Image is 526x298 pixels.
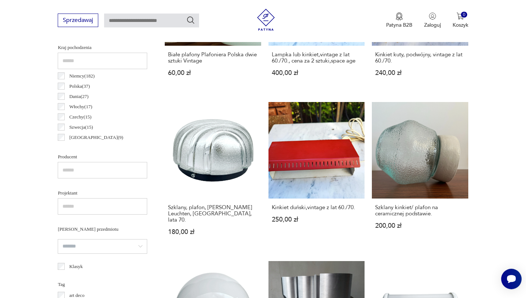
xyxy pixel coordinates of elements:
p: 60,00 zł [168,70,258,76]
a: Sprzedawaj [58,18,98,23]
button: Szukaj [186,16,195,24]
p: Klasyk [69,263,83,271]
button: 0Koszyk [453,12,468,29]
p: Kraj pochodzenia [58,44,147,52]
p: Zaloguj [424,22,441,29]
img: Ikona koszyka [457,12,464,20]
p: 250,00 zł [272,216,361,223]
h3: Białe plafony Plafoniera Polska dwie sztuki Vintage [168,52,258,64]
p: Patyna B2B [386,22,412,29]
p: [PERSON_NAME] przedmiotu [58,225,147,233]
p: Koszyk [453,22,468,29]
p: Producent [58,153,147,161]
a: Szklany, plafon, Eickmeier Leuchten, Niemcy, lata 70.Szklany, plafon, [PERSON_NAME] Leuchten, [GE... [165,102,261,249]
p: Tag [58,280,147,288]
p: Projektant [58,189,147,197]
p: Dania ( 27 ) [69,93,89,101]
h3: Lampka lub kinkiet,vintage z lat 60./70., cena za 2 sztuki,space age [272,52,361,64]
p: Włochy ( 17 ) [69,103,92,111]
p: Polska ( 37 ) [69,82,90,90]
button: Patyna B2B [386,12,412,29]
a: Ikona medaluPatyna B2B [386,12,412,29]
p: Czechy ( 15 ) [69,113,92,121]
button: Zaloguj [424,12,441,29]
img: Ikona medalu [396,12,403,20]
p: 180,00 zł [168,229,258,235]
img: Patyna - sklep z meblami i dekoracjami vintage [255,9,277,31]
iframe: Smartsupp widget button [501,269,522,289]
div: 0 [461,12,467,18]
p: Niemcy ( 182 ) [69,72,95,80]
p: Szwecja ( 15 ) [69,123,93,131]
button: Sprzedawaj [58,14,98,27]
p: 200,00 zł [375,223,465,229]
h3: Kinkiet duński,vintage z lat 60./70. [272,204,361,211]
h3: Szklany, plafon, [PERSON_NAME] Leuchten, [GEOGRAPHIC_DATA], lata 70. [168,204,258,223]
p: [GEOGRAPHIC_DATA] ( 9 ) [69,133,123,142]
p: [GEOGRAPHIC_DATA] ( 6 ) [69,144,123,152]
h3: Szklany kinkiet/ plafon na ceramicznej podstawie. [375,204,465,217]
img: Ikonka użytkownika [429,12,436,20]
p: 400,00 zł [272,70,361,76]
a: Kinkiet duński,vintage z lat 60./70.Kinkiet duński,vintage z lat 60./70.250,00 zł [268,102,365,249]
h3: Kinkiet kuty, podwójny, vintage z lat 60./70. [375,52,465,64]
a: Szklany kinkiet/ plafon na ceramicznej podstawie.Szklany kinkiet/ plafon na ceramicznej podstawie... [372,102,468,249]
p: 240,00 zł [375,70,465,76]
